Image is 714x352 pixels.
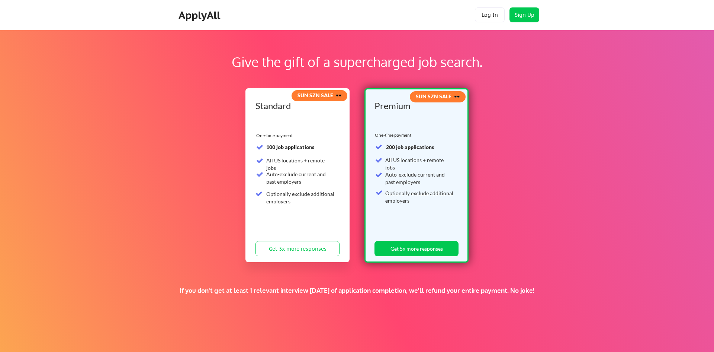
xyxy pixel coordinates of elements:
[266,157,335,171] div: All US locations + remote jobs
[297,92,342,98] strong: SUN SZN SALE 🕶️
[385,171,454,185] div: Auto-exclude current and past employers
[475,7,505,22] button: Log In
[374,101,456,110] div: Premium
[374,241,459,256] button: Get 5x more responses
[256,133,295,139] div: One-time payment
[416,93,460,99] strong: SUN SZN SALE 🕶️
[255,101,337,110] div: Standard
[266,144,314,150] strong: 100 job applications
[255,241,340,256] button: Get 3x more responses
[48,52,666,72] div: Give the gift of a supercharged job search.
[385,156,454,171] div: All US locations + remote jobs
[385,190,454,204] div: Optionally exclude additional employers
[386,144,434,150] strong: 200 job applications
[266,171,335,185] div: Auto-exclude current and past employers
[266,190,335,205] div: Optionally exclude additional employers
[178,9,222,22] div: ApplyAll
[509,7,539,22] button: Sign Up
[129,286,585,295] div: If you don't get at least 1 relevant interview [DATE] of application completion, we'll refund you...
[375,132,414,138] div: One-time payment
